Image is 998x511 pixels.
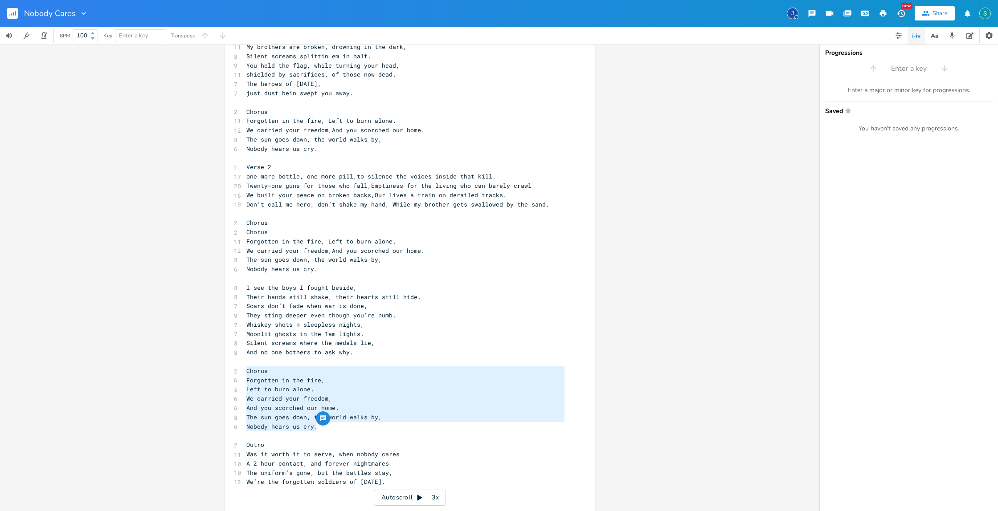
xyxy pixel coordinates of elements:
[246,126,425,134] span: We carried your freedom,And you scorched our home.
[246,469,393,477] span: The uniform’s gone, but the battles stay,
[246,284,357,292] span: I see the boys I fought beside,
[933,9,948,17] div: Share
[246,70,396,78] span: shielded by sacrifices, of those now dead.
[825,107,987,114] span: Saved
[246,172,496,180] span: one more bottle, one more pill,to silence the voices inside that kill.
[246,117,396,125] span: Forgotten in the fire, Left to burn alone.
[246,108,268,116] span: Chorus
[246,265,318,273] span: Nobody hears us cry.
[246,52,371,60] span: Silent screams splittin em in half.
[825,50,993,56] div: Progressions
[246,163,271,171] span: Verse 2
[901,3,912,9] div: New
[246,422,318,430] span: Nobody hears us cry.
[891,64,927,74] span: Enter a key
[979,8,991,19] img: Stevie Jay
[60,33,70,38] div: BPM
[246,219,268,227] span: Chorus
[246,228,268,236] span: Chorus
[246,247,425,255] span: We carried your freedom,And you scorched our home.
[246,330,364,338] span: Moonlit ghosts in the 1am lights.
[246,191,507,199] span: We built your peace on broken backs,Our lives a train on derailed tracks.
[171,33,195,38] div: Transpose
[103,33,112,38] div: Key
[246,43,407,51] span: My brothers are broken, drowning in the dark,
[246,348,353,356] span: And no one bothers to ask why.
[119,32,148,40] span: Enter a key
[246,200,549,208] span: Don’t call me hero, don’t shake my hand, While my brother gets swallowed by the sand.
[246,320,364,328] span: Whiskey shots n sleepless nights,
[246,339,375,347] span: Silent screams where the medals lie,
[246,89,353,97] span: just dust bein swept you away.
[246,459,389,467] span: A 2 hour contact, and forever nightmares
[246,441,264,449] span: Outro
[246,302,368,310] span: Scars don’t fade when war is done,
[787,8,798,19] div: james.coutts100
[246,80,321,88] span: The heroes of [DATE],
[246,182,532,190] span: Twenty-one guns for those who fall,Emptiness for the living who can barely crawl
[246,237,396,245] span: Forgotten in the fire, Left to burn alone.
[246,61,400,69] span: You hold the flag, while turning your head,
[246,145,318,153] span: Nobody hears us cry.
[246,404,339,412] span: And you scorched our home.
[374,490,446,506] div: Autoscroll
[246,293,421,301] span: Their hands still shake, their hearts still hide.
[246,311,396,319] span: They sting deeper even though you're numb.
[246,394,332,402] span: We carried your freedom,
[246,135,382,143] span: The sun goes down, the world walks by,
[246,450,400,458] span: Was it worth it to serve, when nobody cares
[246,367,268,375] span: Chorus
[246,478,385,486] span: We’re the forgotten soldiers of [DATE].
[24,9,76,17] span: Nobody Cares
[246,385,314,393] span: Left to burn alone.
[427,490,443,506] div: 3x
[825,86,993,94] div: Enter a major or minor key for progressions.
[825,125,993,133] div: You haven't saved any progressions.
[246,255,382,264] span: The sun goes down, the world walks by,
[915,6,955,20] button: Share
[246,413,382,421] span: The sun goes down, the world walks by,
[892,5,910,21] button: New
[246,376,325,384] span: Forgotten in the fire,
